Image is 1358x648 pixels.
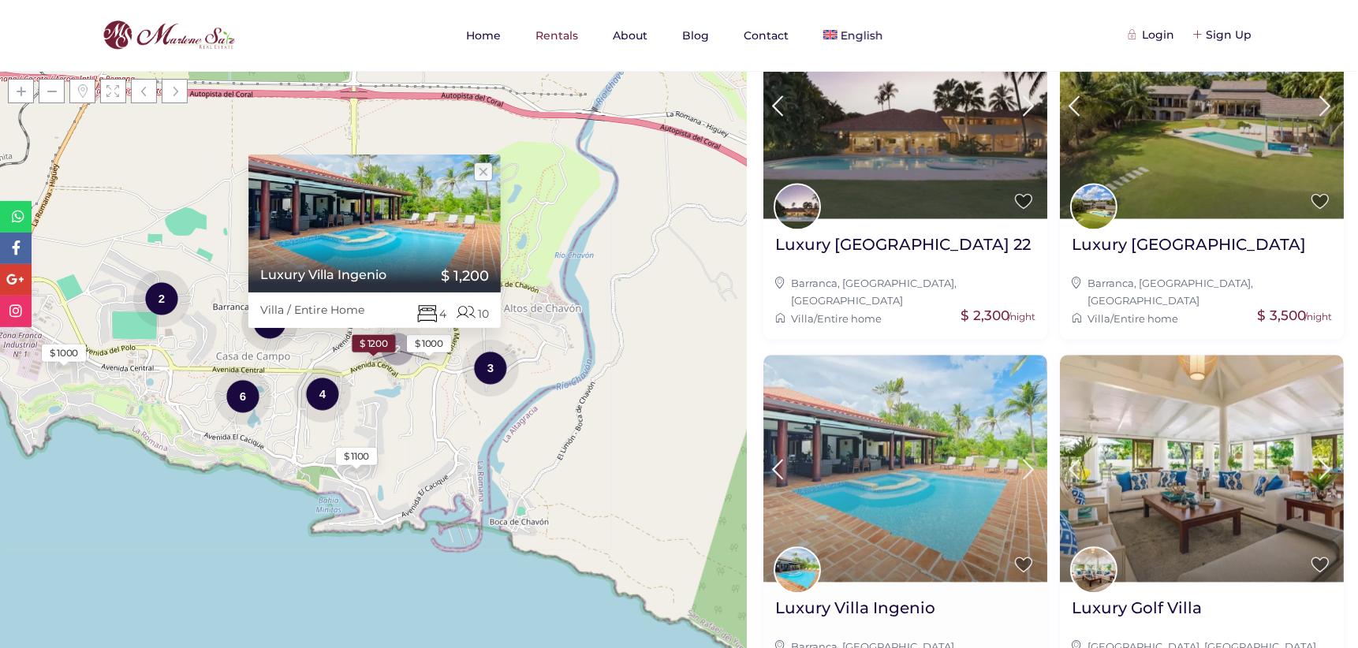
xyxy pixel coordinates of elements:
[241,292,298,352] div: 7
[1088,277,1251,289] a: Barranca, [GEOGRAPHIC_DATA]
[417,302,446,322] span: 4
[360,337,388,351] div: $ 1200
[1194,26,1252,43] div: Sign Up
[294,364,351,423] div: 4
[215,367,271,426] div: 6
[775,274,1035,310] div: ,
[415,337,443,351] div: $ 1000
[775,234,1031,266] a: Luxury [GEOGRAPHIC_DATA] 22
[50,346,78,360] div: $ 1000
[1088,312,1110,325] a: Villa
[791,294,903,307] a: [GEOGRAPHIC_DATA]
[344,449,369,464] div: $ 1100
[817,312,882,325] a: Entire home
[456,302,489,322] span: 10
[1060,355,1344,581] img: Luxury Golf Villa
[248,292,376,328] div: Villa / Entire Home
[775,310,1035,327] div: /
[1072,598,1202,618] h2: Luxury Golf Villa
[133,269,190,328] div: 2
[791,277,954,289] a: Barranca, [GEOGRAPHIC_DATA]
[99,17,239,54] img: logo
[775,598,935,630] a: Luxury Villa Ingenio
[1072,274,1332,310] div: ,
[841,28,883,43] span: English
[1114,312,1178,325] a: Entire home
[791,312,814,325] a: Villa
[763,355,1047,581] img: Luxury Villa Ingenio
[1088,294,1199,307] a: [GEOGRAPHIC_DATA]
[1072,310,1332,327] div: /
[248,267,463,282] a: Luxury Villa Ingenio
[1130,26,1174,43] div: Login
[775,234,1031,255] h2: Luxury [GEOGRAPHIC_DATA] 22
[1072,234,1306,266] a: Luxury [GEOGRAPHIC_DATA]
[775,598,935,618] h2: Luxury Villa Ingenio
[1072,598,1202,630] a: Luxury Golf Villa
[462,338,519,397] div: 3
[1072,234,1306,255] h2: Luxury [GEOGRAPHIC_DATA]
